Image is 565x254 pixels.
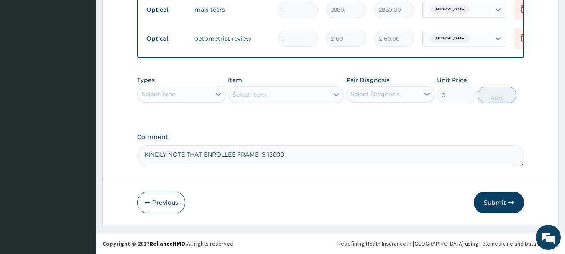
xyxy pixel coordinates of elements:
div: Chat with us now [43,47,141,58]
span: We're online! [49,74,115,159]
label: Pair Diagnosis [346,76,389,84]
span: [MEDICAL_DATA] [430,34,470,43]
div: Select Diagnosis [351,90,400,98]
footer: All rights reserved. [96,233,565,254]
img: d_794563401_company_1708531726252_794563401 [15,42,34,63]
button: Add [478,87,516,103]
label: Unit Price [437,76,467,84]
td: Optical [142,2,190,18]
div: Select Type [142,90,175,98]
button: Previous [137,192,185,213]
strong: Copyright © 2017 . [102,240,187,247]
label: Item [228,76,242,84]
textarea: Type your message and hit 'Enter' [4,167,159,196]
label: Comment [137,133,524,141]
td: optometrist review [190,30,274,47]
div: Redefining Heath Insurance in [GEOGRAPHIC_DATA] using Telemedicine and Data Science! [337,239,559,248]
div: Minimize live chat window [137,4,157,24]
a: RelianceHMO [149,240,185,247]
td: Optical [142,31,190,46]
td: maxi tears [190,1,274,18]
span: [MEDICAL_DATA] [430,5,470,14]
label: Types [137,77,155,84]
button: Submit [474,192,524,213]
